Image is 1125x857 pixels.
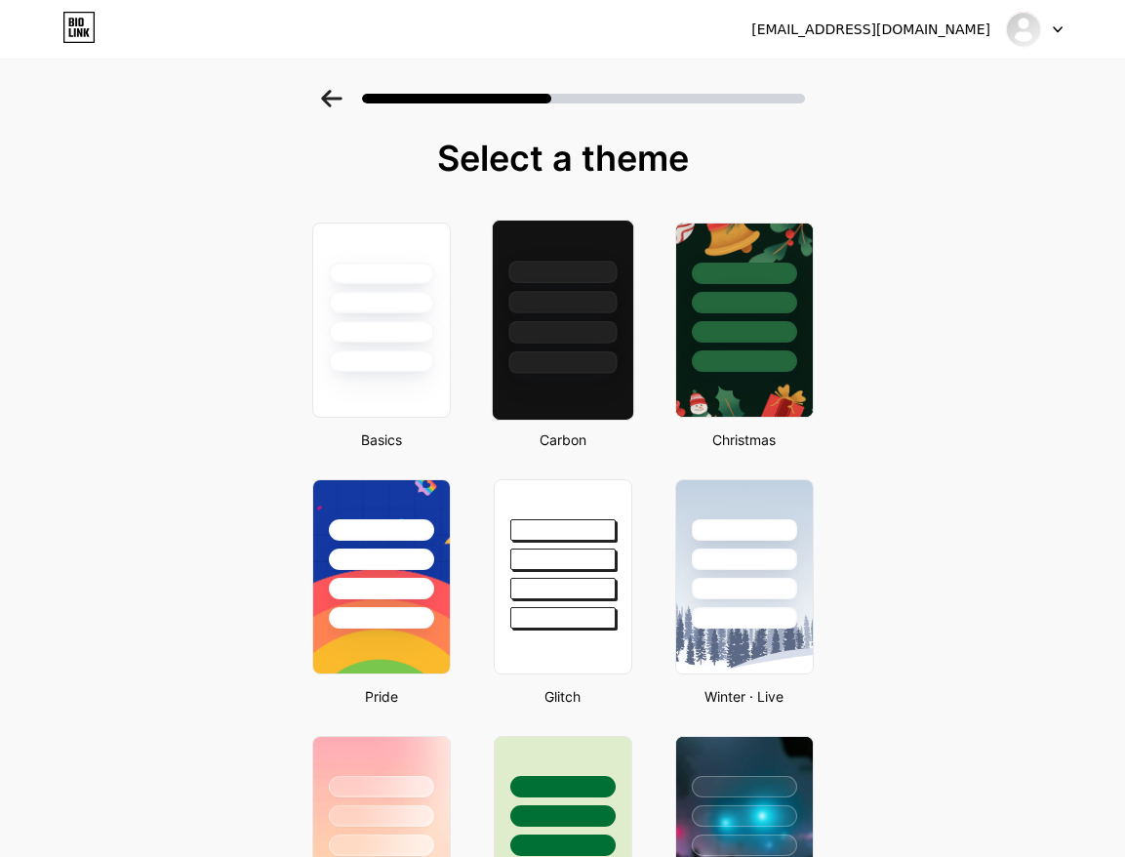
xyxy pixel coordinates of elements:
[488,686,638,707] div: Glitch
[306,429,457,450] div: Basics
[488,429,638,450] div: Carbon
[669,686,820,707] div: Winter · Live
[669,429,820,450] div: Christmas
[1005,11,1042,48] img: tiketslot88
[304,139,822,178] div: Select a theme
[306,686,457,707] div: Pride
[751,20,990,40] div: [EMAIL_ADDRESS][DOMAIN_NAME]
